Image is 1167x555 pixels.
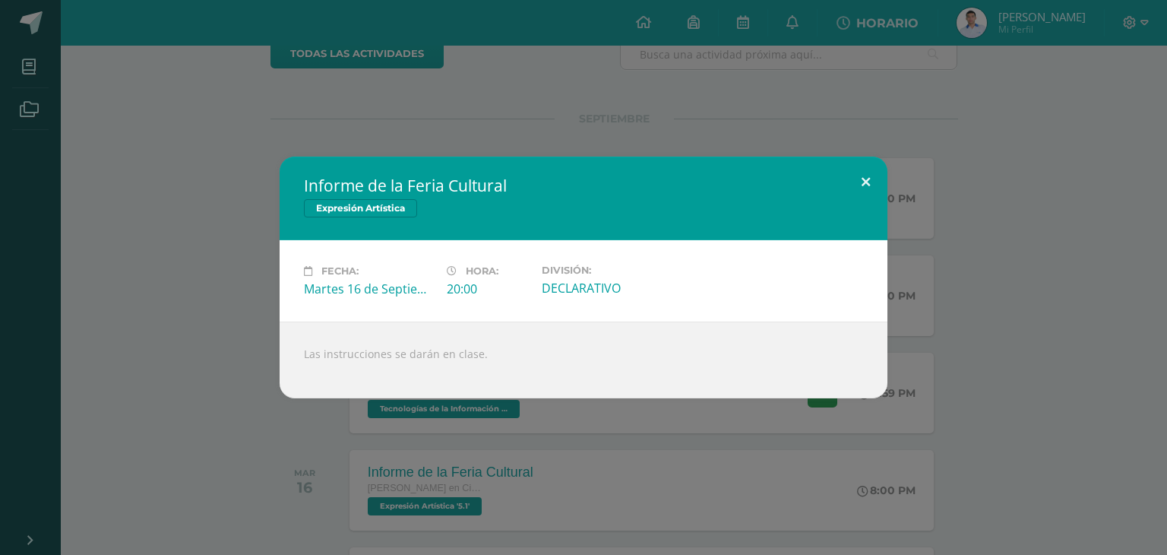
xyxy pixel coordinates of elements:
[304,199,417,217] span: Expresión Artística
[447,281,530,297] div: 20:00
[466,265,498,277] span: Hora:
[844,157,887,208] button: Close (Esc)
[542,265,672,276] label: División:
[321,265,359,277] span: Fecha:
[542,280,672,297] div: DECLARATIVO
[304,281,435,297] div: Martes 16 de Septiembre
[280,322,887,398] div: Las instrucciones se darán en clase.
[304,175,863,196] h2: Informe de la Feria Cultural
